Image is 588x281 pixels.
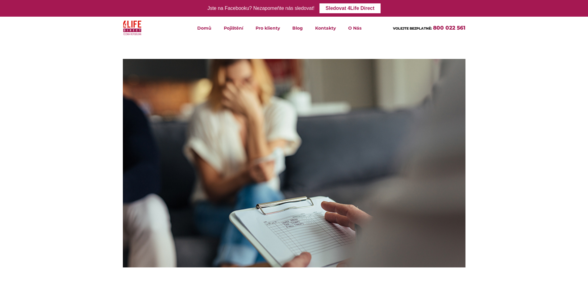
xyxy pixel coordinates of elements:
[123,19,142,37] img: 4Life Direct Česká republika logo
[309,17,342,39] a: Kontakty
[286,17,309,39] a: Blog
[433,25,465,31] a: 800 022 561
[207,4,315,13] div: Jste na Facebooku? Nezapomeňte nás sledovat!
[191,17,218,39] a: Domů
[393,26,432,31] span: VOLEJTE BEZPLATNĚ:
[123,59,465,267] img: Ustaraná žena sedí na gauči a naproti ní člověk sepisuje dokument.
[319,3,381,13] a: Sledovat 4Life Direct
